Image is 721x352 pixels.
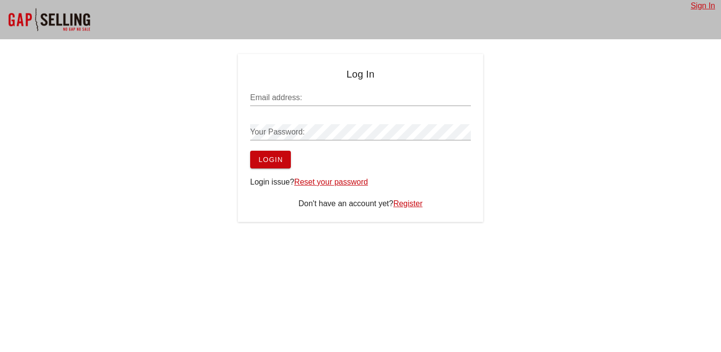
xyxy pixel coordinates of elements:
div: Login issue? [250,176,471,188]
div: Don't have an account yet? [250,198,471,210]
a: Reset your password [294,178,368,186]
span: Login [258,156,283,163]
a: Sign In [691,1,715,10]
a: Register [393,199,423,208]
button: Login [250,151,291,168]
h4: Log In [250,66,471,82]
